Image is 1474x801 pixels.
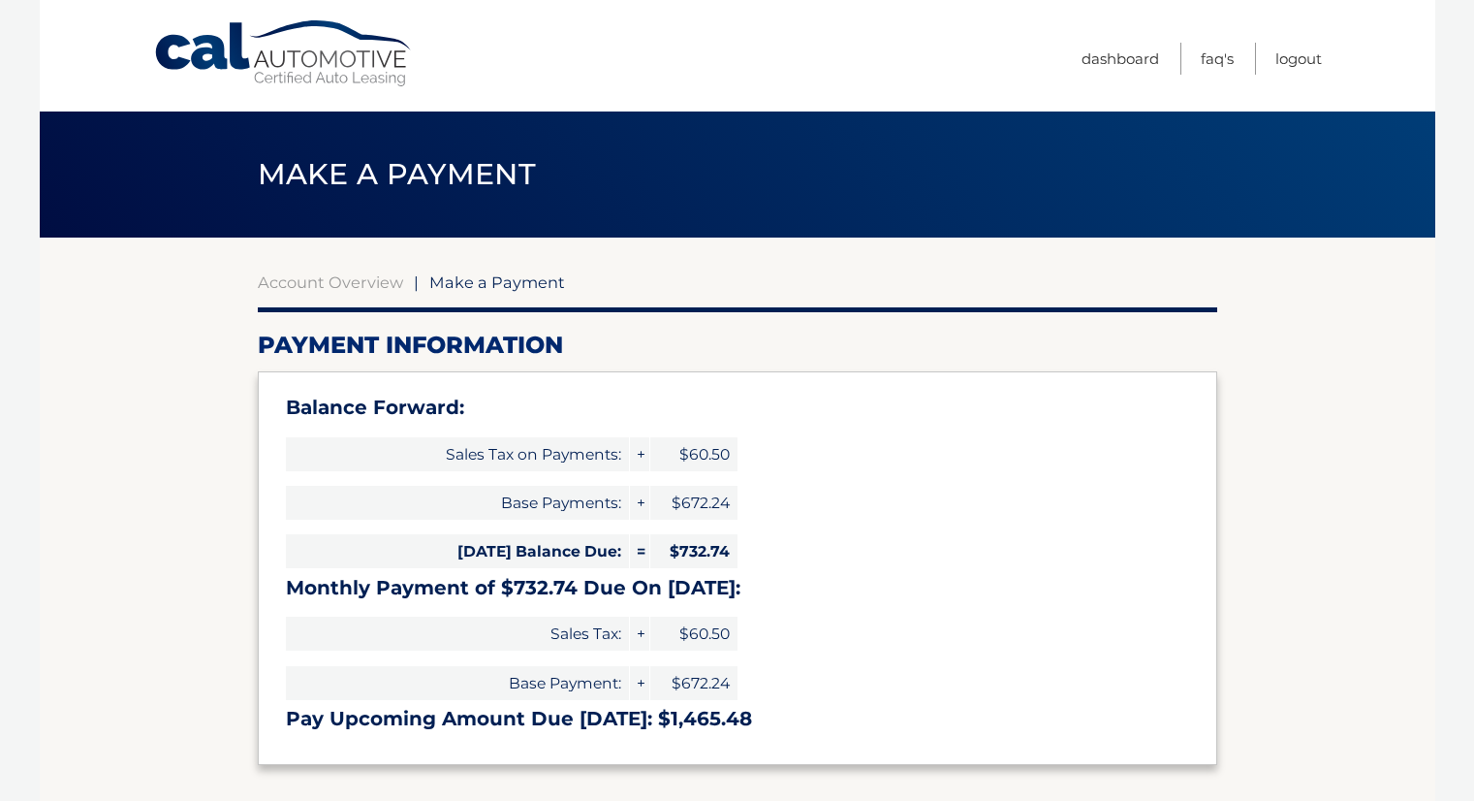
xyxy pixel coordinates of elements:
[1275,43,1322,75] a: Logout
[650,666,737,700] span: $672.24
[286,617,629,651] span: Sales Tax:
[286,707,1189,731] h3: Pay Upcoming Amount Due [DATE]: $1,465.48
[286,486,629,520] span: Base Payments:
[286,437,629,471] span: Sales Tax on Payments:
[650,534,737,568] span: $732.74
[153,19,415,88] a: Cal Automotive
[286,576,1189,600] h3: Monthly Payment of $732.74 Due On [DATE]:
[1201,43,1234,75] a: FAQ's
[286,666,629,700] span: Base Payment:
[258,156,536,192] span: Make a Payment
[630,666,649,700] span: +
[258,331,1217,360] h2: Payment Information
[1082,43,1159,75] a: Dashboard
[258,272,403,292] a: Account Overview
[414,272,419,292] span: |
[630,437,649,471] span: +
[650,486,737,520] span: $672.24
[286,534,629,568] span: [DATE] Balance Due:
[630,534,649,568] span: =
[630,486,649,520] span: +
[286,396,1189,420] h3: Balance Forward:
[429,272,565,292] span: Make a Payment
[650,617,737,651] span: $60.50
[650,437,737,471] span: $60.50
[630,617,649,651] span: +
